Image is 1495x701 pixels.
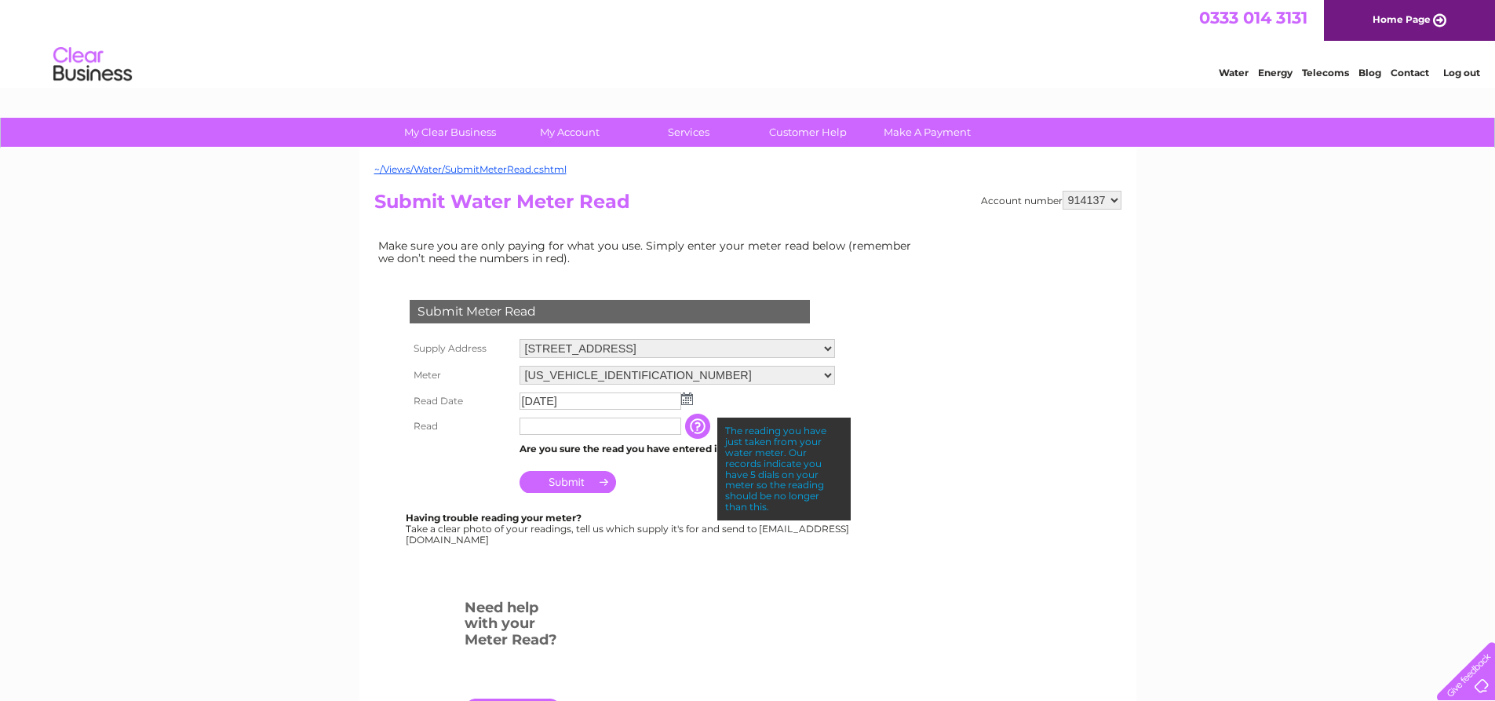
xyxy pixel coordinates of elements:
h3: Need help with your Meter Read? [465,597,561,656]
input: Information [685,414,713,439]
a: Services [624,118,753,147]
div: Clear Business is a trading name of Verastar Limited (registered in [GEOGRAPHIC_DATA] No. 3667643... [377,9,1119,76]
a: Customer Help [743,118,873,147]
th: Read [406,414,516,439]
b: Having trouble reading your meter? [406,512,582,524]
img: ... [681,392,693,405]
a: My Account [505,118,634,147]
td: Are you sure the read you have entered is correct? [516,439,839,459]
h2: Submit Water Meter Read [374,191,1121,221]
div: Submit Meter Read [410,300,810,323]
img: logo.png [53,41,133,89]
div: The reading you have just taken from your water meter. Our records indicate you have 5 dials on y... [717,418,851,520]
a: Log out [1443,67,1480,78]
input: Submit [520,471,616,493]
a: My Clear Business [385,118,515,147]
th: Meter [406,362,516,389]
a: Telecoms [1302,67,1349,78]
a: Blog [1358,67,1381,78]
th: Supply Address [406,335,516,362]
td: Make sure you are only paying for what you use. Simply enter your meter read below (remember we d... [374,235,924,268]
a: 0333 014 3131 [1199,8,1307,27]
a: Water [1219,67,1249,78]
th: Read Date [406,389,516,414]
a: Make A Payment [862,118,992,147]
a: Contact [1391,67,1429,78]
a: Energy [1258,67,1293,78]
div: Take a clear photo of your readings, tell us which supply it's for and send to [EMAIL_ADDRESS][DO... [406,513,851,545]
div: Account number [981,191,1121,210]
a: ~/Views/Water/SubmitMeterRead.cshtml [374,163,567,175]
